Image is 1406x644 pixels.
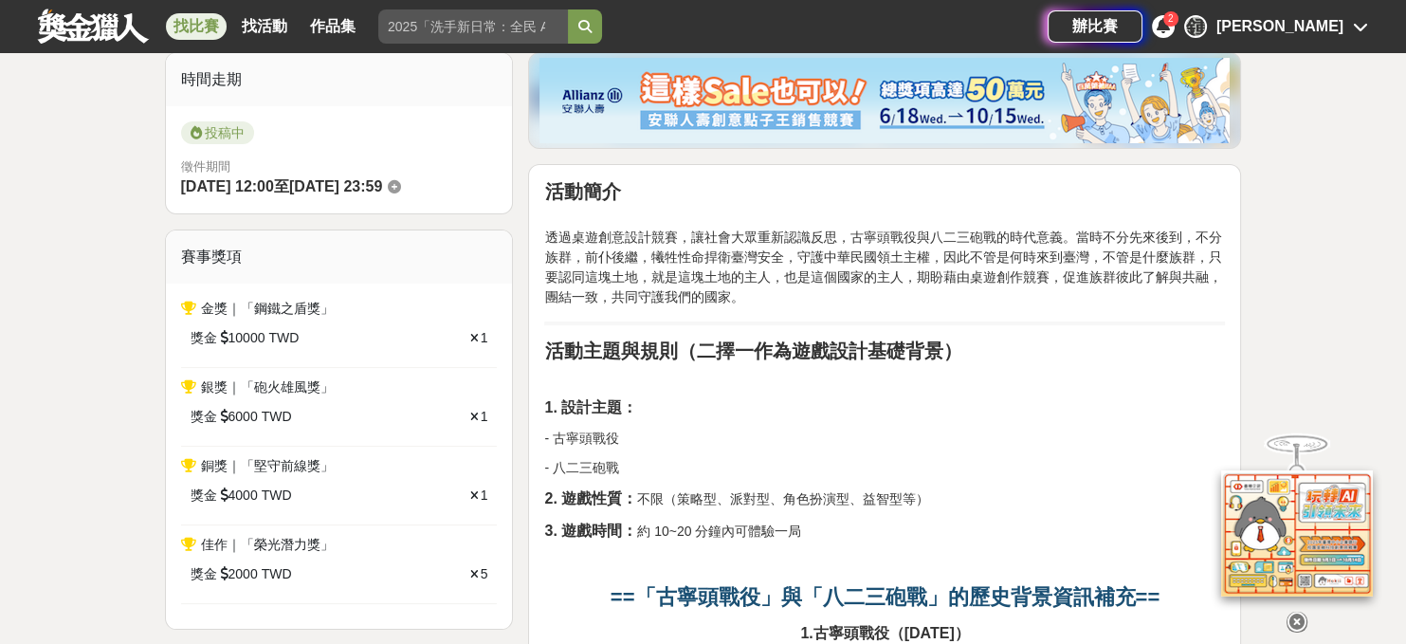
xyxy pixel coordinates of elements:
img: d2146d9a-e6f6-4337-9592-8cefde37ba6b.png [1221,470,1373,597]
p: - 古寧頭戰役 [544,429,1225,449]
span: 銅獎｜「堅守前線獎」 [201,458,334,473]
strong: 2. 遊戲性質： [544,490,637,506]
span: 獎金 [191,486,217,506]
div: [PERSON_NAME] [1216,15,1343,38]
p: 不限（策略型、派對型、角色扮演型、益智型等） [544,488,1225,510]
span: 2 [1168,13,1174,24]
p: 約 10~20 分鐘內可體驗一局 [544,520,1225,543]
span: 至 [274,178,289,194]
span: 投稿中 [181,121,254,144]
span: 2000 [228,564,258,584]
p: - 八二三砲戰 [544,458,1225,478]
div: 賽事獎項 [166,230,513,284]
span: TWD [262,564,292,584]
span: 獎金 [191,564,217,584]
span: 10000 [228,328,265,348]
span: 1 [481,488,488,503]
strong: ==「古寧頭戰役」與「八二三砲戰」的歷史背景資訊補充== [611,585,1159,609]
span: 獎金 [191,328,217,348]
span: 徵件期間 [181,159,230,174]
span: 5 [481,566,488,581]
img: dcc59076-91c0-4acb-9c6b-a1d413182f46.png [539,58,1230,143]
span: [DATE] 23:59 [289,178,382,194]
strong: 活動簡介 [544,181,620,202]
strong: 3. 遊戲時間： [544,523,637,539]
input: 2025「洗手新日常：全民 ALL IN」洗手歌全台徵選 [378,9,568,44]
p: 透過桌遊創意設計競賽，讓社會大眾重新認識反思，古寧頭戰役與八二三砲戰的時代意義。當時不分先來後到，不分族群，前仆後繼，犧牲性命捍衛臺灣安全，守護中華民國領土主權，因此不管是何時來到臺灣，不管是什... [544,208,1225,307]
span: TWD [262,486,292,506]
a: 作品集 [302,13,363,40]
span: 獎金 [191,407,217,427]
strong: 1.古寧頭戰役（[DATE]） [800,625,969,641]
div: 鍾 [1184,15,1207,38]
strong: 1. 設計主題： [544,399,637,415]
span: TWD [262,407,292,427]
span: 佳作｜「榮光潛力獎」 [201,537,334,552]
span: 6000 [228,407,258,427]
span: 銀獎｜「砲火雄風獎」 [201,379,334,395]
div: 時間走期 [166,53,513,106]
a: 辦比賽 [1048,10,1142,43]
strong: 活動主題與規則（二擇一作為遊戲設計基礎背景） [544,340,961,361]
span: [DATE] 12:00 [181,178,274,194]
span: 4000 [228,486,258,506]
a: 找活動 [234,13,295,40]
a: 找比賽 [166,13,227,40]
span: TWD [268,328,299,348]
span: 1 [481,330,488,345]
span: 1 [481,409,488,424]
span: 金獎｜「鋼鐵之盾獎」 [201,301,334,316]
